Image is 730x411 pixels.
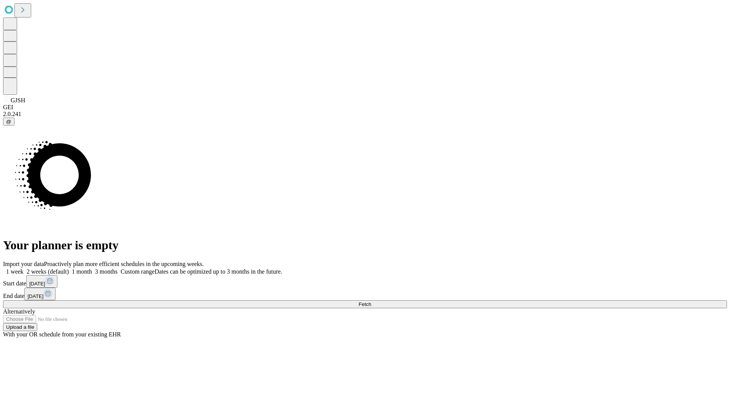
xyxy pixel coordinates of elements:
span: Fetch [359,301,371,307]
h1: Your planner is empty [3,238,727,252]
span: 3 months [95,268,117,275]
button: Upload a file [3,323,37,331]
span: Import your data [3,261,44,267]
span: [DATE] [27,293,43,299]
button: [DATE] [26,275,57,288]
span: GJSH [11,97,25,104]
div: Start date [3,275,727,288]
span: Proactively plan more efficient schedules in the upcoming weeks. [44,261,204,267]
div: GEI [3,104,727,111]
div: 2.0.241 [3,111,727,118]
button: @ [3,118,14,126]
span: Dates can be optimized up to 3 months in the future. [155,268,282,275]
span: [DATE] [29,281,45,287]
button: Fetch [3,300,727,308]
span: With your OR schedule from your existing EHR [3,331,121,338]
div: End date [3,288,727,300]
span: 2 weeks (default) [27,268,69,275]
span: Custom range [121,268,154,275]
span: 1 month [72,268,92,275]
button: [DATE] [24,288,56,300]
span: Alternatively [3,308,35,315]
span: @ [6,119,11,124]
span: 1 week [6,268,24,275]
